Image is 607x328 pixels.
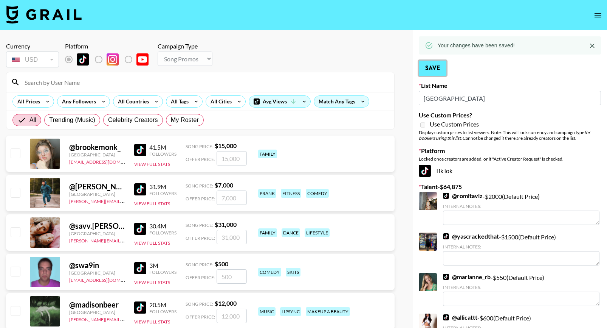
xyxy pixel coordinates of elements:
[419,61,446,76] button: Save
[217,309,247,323] input: 12,000
[249,96,310,107] div: Avg Views
[306,307,350,316] div: makeup & beauty
[69,270,125,276] div: [GEOGRAPHIC_DATA]
[134,223,146,235] img: TikTok
[69,309,125,315] div: [GEOGRAPHIC_DATA]
[443,273,599,306] div: - $ 550 (Default Price)
[443,203,599,209] div: Internal Notes:
[186,314,215,320] span: Offer Price:
[149,151,177,157] div: Followers
[186,196,215,201] span: Offer Price:
[280,307,301,316] div: lipsync
[206,96,233,107] div: All Cities
[69,221,125,231] div: @ savv.[PERSON_NAME]
[149,301,177,309] div: 20.5M
[419,147,601,155] label: Platform
[108,116,158,125] span: Celebrity Creators
[419,156,601,162] div: Locked once creators are added, or if "Active Creator Request" is checked.
[258,189,276,198] div: prank
[443,314,449,320] img: TikTok
[258,268,281,276] div: comedy
[69,182,125,191] div: @ [PERSON_NAME].[PERSON_NAME]
[69,231,125,236] div: [GEOGRAPHIC_DATA]
[171,116,199,125] span: My Roster
[158,42,212,50] div: Campaign Type
[419,82,601,89] label: List Name
[419,130,590,141] em: for bookers using this list
[443,244,599,250] div: Internal Notes:
[149,183,177,191] div: 31.9M
[65,52,155,67] div: List locked to TikTok.
[419,165,601,177] div: TikTok
[186,301,213,307] span: Song Price:
[258,150,277,158] div: family
[590,8,605,23] button: open drawer
[6,5,82,23] img: Grail Talent
[217,191,247,205] input: 7,000
[215,221,237,228] strong: $ 31,000
[69,158,145,165] a: [EMAIL_ADDRESS][DOMAIN_NAME]
[443,193,449,199] img: TikTok
[186,235,215,241] span: Offer Price:
[186,144,213,149] span: Song Price:
[282,228,300,237] div: dance
[49,116,95,125] span: Trending (Music)
[8,53,57,66] div: USD
[69,315,181,322] a: [PERSON_NAME][EMAIL_ADDRESS][DOMAIN_NAME]
[286,268,300,276] div: skits
[443,233,449,239] img: TikTok
[57,96,98,107] div: Any Followers
[149,144,177,151] div: 41.5M
[149,269,177,275] div: Followers
[134,280,170,285] button: View Full Stats
[113,96,150,107] div: All Countries
[69,142,125,152] div: @ brookemonk_
[149,262,177,269] div: 3M
[134,301,146,314] img: TikTok
[314,96,369,107] div: Match Any Tags
[186,275,215,280] span: Offer Price:
[69,236,181,244] a: [PERSON_NAME][EMAIL_ADDRESS][DOMAIN_NAME]
[134,144,146,156] img: TikTok
[443,274,449,280] img: TikTok
[419,183,601,191] label: Talent - $ 64,875
[419,165,431,177] img: TikTok
[258,228,277,237] div: family
[186,262,213,267] span: Song Price:
[305,228,330,237] div: lifestyle
[107,53,119,66] img: Instagram
[65,42,155,50] div: Platform
[443,273,491,281] a: @marianne_rb
[134,161,170,167] button: View Full Stats
[6,42,59,50] div: Currency
[134,319,170,325] button: View Full Stats
[215,300,237,307] strong: $ 12,000
[215,260,228,267] strong: $ 500
[443,284,599,290] div: Internal Notes:
[186,156,215,162] span: Offer Price:
[134,183,146,195] img: TikTok
[443,314,477,321] a: @allicattt
[149,222,177,230] div: 30.4M
[419,130,601,141] div: Display custom prices to list viewers. Note: This will lock currency and campaign type . Cannot b...
[134,240,170,246] button: View Full Stats
[587,40,598,52] button: Close
[186,222,213,228] span: Song Price:
[29,116,36,125] span: All
[136,53,149,66] img: YouTube
[306,189,329,198] div: comedy
[149,230,177,236] div: Followers
[443,233,499,240] a: @yascrackedthat
[430,120,479,128] span: Use Custom Prices
[419,111,601,119] label: Use Custom Prices?
[69,276,145,283] a: [EMAIL_ADDRESS][DOMAIN_NAME]
[281,189,301,198] div: fitness
[149,191,177,196] div: Followers
[166,96,190,107] div: All Tags
[69,152,125,158] div: [GEOGRAPHIC_DATA]
[20,76,390,88] input: Search by User Name
[217,151,247,166] input: 15,000
[215,142,237,149] strong: $ 15,000
[134,262,146,274] img: TikTok
[217,230,247,244] input: 31,000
